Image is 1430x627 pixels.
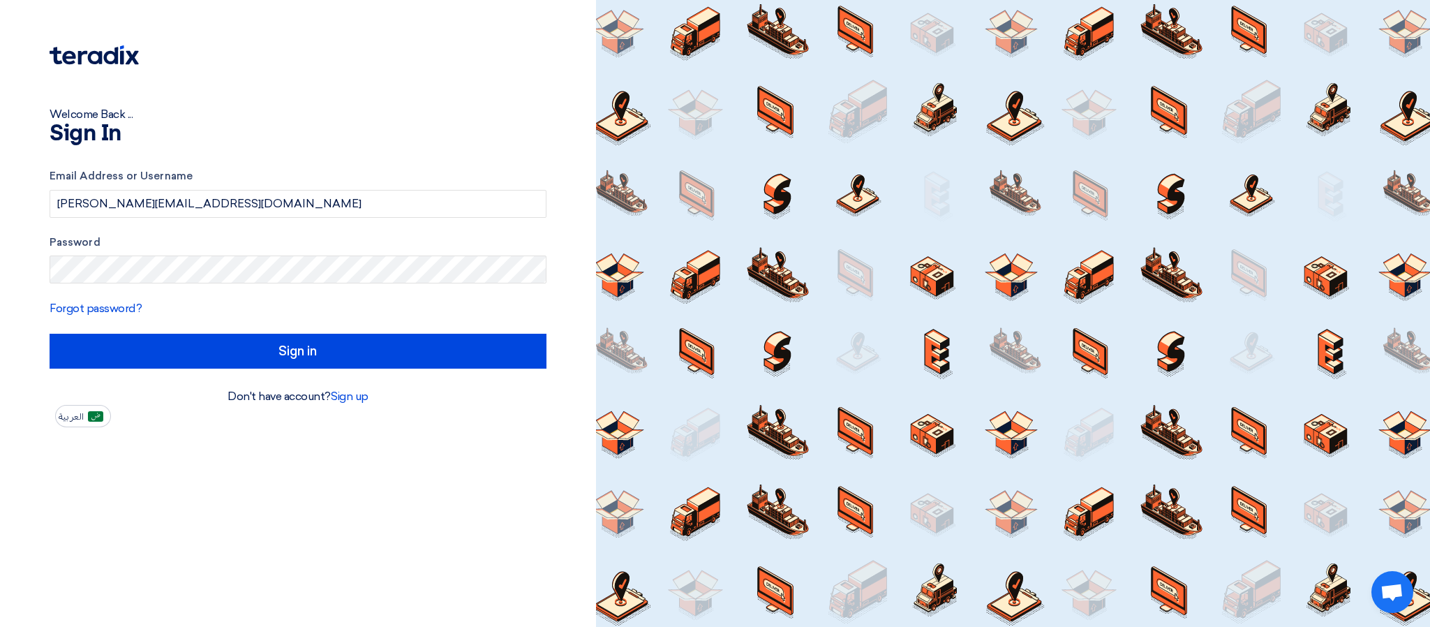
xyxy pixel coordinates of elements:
[50,123,546,145] h1: Sign In
[55,405,111,427] button: العربية
[50,388,546,405] div: Don't have account?
[1371,571,1413,613] div: Open chat
[88,411,103,422] img: ar-AR.png
[50,302,142,315] a: Forgot password?
[50,45,139,65] img: Teradix logo
[331,390,368,403] a: Sign up
[50,235,546,251] label: Password
[59,412,84,422] span: العربية
[50,334,546,369] input: Sign in
[50,168,546,184] label: Email Address or Username
[50,190,546,218] input: Enter your business email or username
[50,106,546,123] div: Welcome Back ...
